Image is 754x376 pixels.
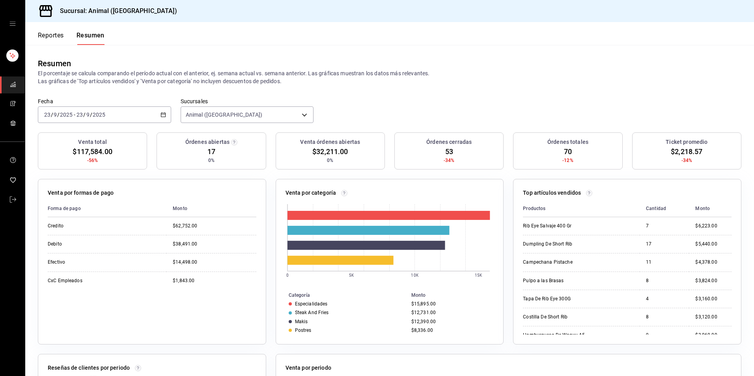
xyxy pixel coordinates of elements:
[53,112,57,118] input: --
[562,157,573,164] span: -12%
[646,241,683,248] div: 17
[60,112,73,118] input: ----
[173,223,256,229] div: $62,752.00
[286,189,336,197] p: Venta por categoría
[695,296,731,302] div: $3,160.00
[295,328,312,333] div: Postres
[276,291,408,300] th: Categoría
[92,112,106,118] input: ----
[295,310,329,315] div: Steak And Fries
[44,112,51,118] input: --
[166,200,256,217] th: Monto
[38,32,105,45] div: navigation tabs
[646,223,683,229] div: 7
[475,273,482,277] text: 15K
[54,6,177,16] h3: Sucursal: Animal ([GEOGRAPHIC_DATA])
[83,112,86,118] span: /
[523,223,602,229] div: Rib Eye Salvaje 400 Gr
[9,20,16,27] button: open drawer
[411,273,418,277] text: 10K
[48,364,130,372] p: Reseñas de clientes por periodo
[695,332,731,339] div: $3,060.00
[173,259,256,266] div: $14,498.00
[181,99,314,104] label: Sucursales
[295,301,328,307] div: Especialidades
[208,157,215,164] span: 0%
[411,328,491,333] div: $8,336.00
[38,69,741,85] p: El porcentaje se calcula comparando el período actual con el anterior, ej. semana actual vs. sema...
[38,99,171,104] label: Fecha
[76,112,83,118] input: --
[349,273,354,277] text: 5K
[74,112,75,118] span: -
[426,138,472,146] h3: Órdenes cerradas
[695,277,731,284] div: $3,824.00
[523,189,581,197] p: Top artículos vendidos
[78,138,106,146] h3: Venta total
[48,200,166,217] th: Forma de pago
[695,314,731,320] div: $3,120.00
[523,277,602,284] div: Pulpo a las Brasas
[564,146,572,157] span: 70
[90,112,92,118] span: /
[77,32,105,45] button: Resumen
[640,200,689,217] th: Cantidad
[695,241,731,248] div: $5,440.00
[681,157,692,164] span: -34%
[327,157,333,164] span: 0%
[300,138,360,146] h3: Venta órdenes abiertas
[646,314,683,320] div: 8
[646,277,683,284] div: 8
[523,241,602,248] div: Dumpling De Short Rib
[411,319,491,324] div: $12,390.00
[38,32,64,45] button: Reportes
[173,277,256,284] div: $1,843.00
[646,259,683,266] div: 11
[48,223,127,229] div: Credito
[523,314,602,320] div: Costilla De Short Rib
[523,200,640,217] th: Productos
[51,112,53,118] span: /
[86,112,90,118] input: --
[445,146,453,157] span: 53
[671,146,702,157] span: $2,218.57
[312,146,348,157] span: $32,211.00
[411,301,491,307] div: $15,895.00
[48,259,127,266] div: Efectivo
[48,241,127,248] div: Debito
[48,277,127,284] div: CxC Empleados
[73,146,112,157] span: $117,584.00
[523,259,602,266] div: Campechana Pistache
[689,200,731,217] th: Monto
[695,259,731,266] div: $4,378.00
[48,189,114,197] p: Venta por formas de pago
[87,157,98,164] span: -56%
[695,223,731,229] div: $6,223.00
[173,241,256,248] div: $38,491.00
[646,296,683,302] div: 4
[186,111,262,119] span: Animal ([GEOGRAPHIC_DATA])
[38,58,71,69] div: Resumen
[523,332,602,339] div: Hamburguesa De Wagyu A5
[547,138,588,146] h3: Órdenes totales
[57,112,60,118] span: /
[286,273,289,277] text: 0
[523,296,602,302] div: Tapa De Rib Eye 300G
[408,291,504,300] th: Monto
[411,310,491,315] div: $12,731.00
[207,146,215,157] span: 17
[286,364,331,372] p: Venta por periodo
[444,157,455,164] span: -34%
[185,138,230,146] h3: Órdenes abiertas
[646,332,683,339] div: 9
[295,319,308,324] div: Makis
[666,138,707,146] h3: Ticket promedio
